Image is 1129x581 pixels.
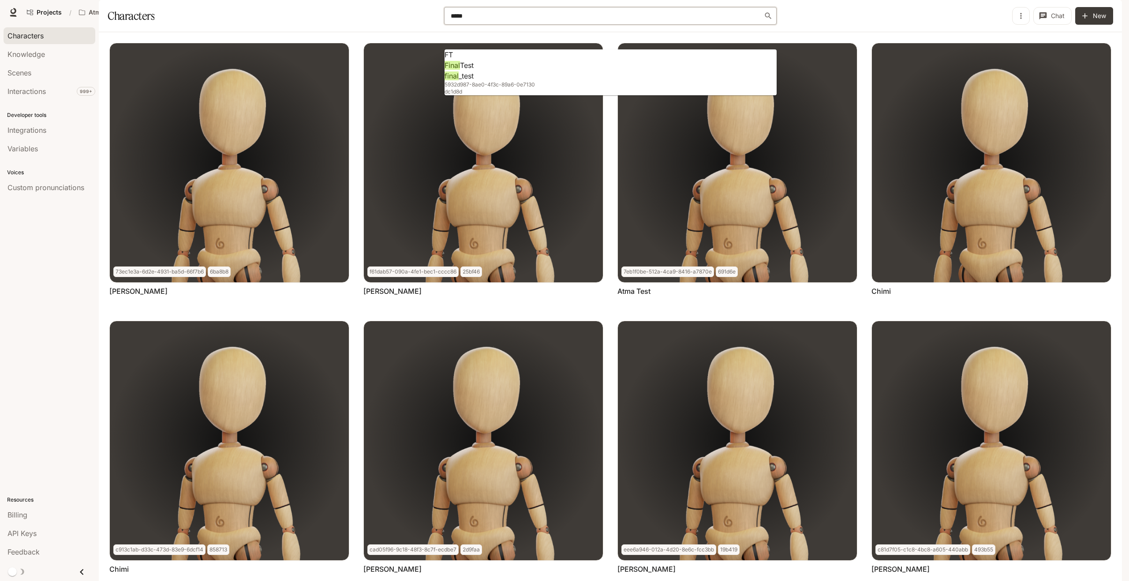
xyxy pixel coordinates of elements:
[445,61,460,70] span: Final
[445,49,777,60] div: FT
[364,43,603,282] img: Ada Lovelace
[109,286,168,296] a: [PERSON_NAME]
[364,321,603,560] img: Clive
[1033,7,1072,25] button: Chat
[445,71,474,80] span: _test
[871,286,891,296] a: Chimi
[872,321,1111,560] img: Eleanor Bennett
[109,564,129,574] a: Chimi
[110,321,349,560] img: Chimi
[445,71,459,80] span: final
[445,88,777,95] p: dc1d8d
[37,9,62,16] span: Projects
[363,286,422,296] a: [PERSON_NAME]
[363,564,422,574] a: [PERSON_NAME]
[872,43,1111,282] img: Chimi
[66,8,75,17] div: /
[89,9,138,16] p: Atma Core The Neural Network
[445,61,474,70] span: Test
[108,7,154,25] h1: Characters
[110,43,349,282] img: Abraham Lincoln
[23,4,66,21] a: Go to projects
[871,564,930,574] a: [PERSON_NAME]
[617,564,676,574] a: [PERSON_NAME]
[618,43,857,282] img: Atma Test
[617,286,650,296] a: Atma Test
[75,4,152,21] button: All workspaces
[445,81,777,88] p: 5932d987-8ae0-4f3c-89a6-0e7130
[1075,7,1113,25] button: New
[618,321,857,560] img: Courtney Dryere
